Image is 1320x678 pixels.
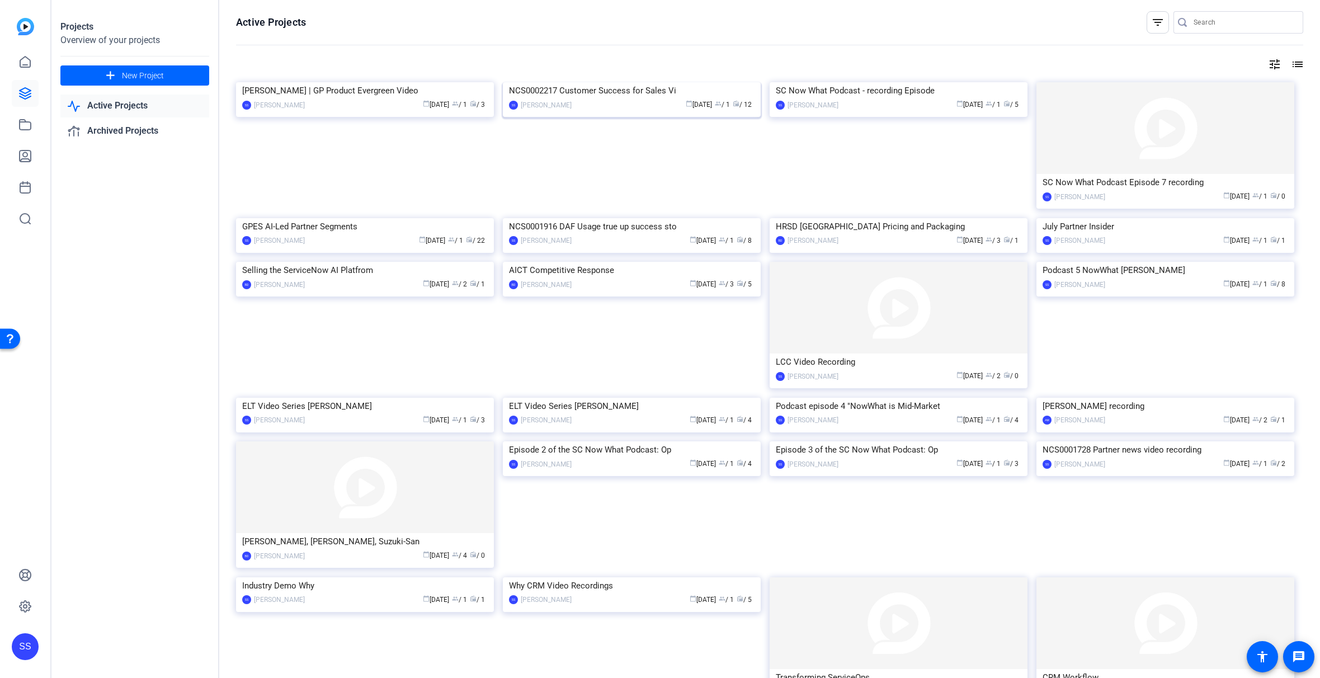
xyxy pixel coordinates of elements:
[242,398,488,415] div: ELT Video Series [PERSON_NAME]
[1003,101,1019,109] span: / 5
[1252,280,1267,288] span: / 1
[776,372,785,381] div: SS
[986,237,1001,244] span: / 3
[423,280,449,288] span: [DATE]
[1003,236,1010,243] span: radio
[242,236,251,245] div: SS
[423,280,430,286] span: calendar_today
[1054,415,1105,426] div: [PERSON_NAME]
[776,218,1021,235] div: HRSD [GEOGRAPHIC_DATA] Pricing and Packaging
[1223,280,1230,286] span: calendar_today
[1003,372,1019,380] span: / 0
[1223,192,1250,200] span: [DATE]
[1270,280,1285,288] span: / 8
[452,416,459,422] span: group
[452,416,467,424] span: / 1
[452,101,467,109] span: / 1
[452,280,459,286] span: group
[686,100,692,107] span: calendar_today
[12,633,39,660] div: SS
[1270,237,1285,244] span: / 1
[956,371,963,378] span: calendar_today
[423,416,430,422] span: calendar_today
[1054,191,1105,203] div: [PERSON_NAME]
[956,101,983,109] span: [DATE]
[1270,192,1285,200] span: / 0
[509,101,518,110] div: SS
[737,460,752,468] span: / 4
[715,100,722,107] span: group
[509,398,755,415] div: ELT Video Series [PERSON_NAME]
[1003,460,1019,468] span: / 3
[788,235,838,246] div: [PERSON_NAME]
[719,280,725,286] span: group
[776,398,1021,415] div: Podcast episode 4 "NowWhat is Mid-Market
[470,416,485,424] span: / 3
[1252,280,1259,286] span: group
[1043,280,1052,289] div: SS
[986,101,1001,109] span: / 1
[509,262,755,279] div: AICT Competitive Response
[1223,416,1230,422] span: calendar_today
[1043,441,1288,458] div: NCS0001728 Partner news video recording
[719,460,734,468] span: / 1
[737,595,743,602] span: radio
[956,416,963,422] span: calendar_today
[452,100,459,107] span: group
[1043,218,1288,235] div: July Partner Insider
[1252,459,1259,466] span: group
[254,279,305,290] div: [PERSON_NAME]
[1252,236,1259,243] span: group
[986,416,992,422] span: group
[690,595,696,602] span: calendar_today
[254,235,305,246] div: [PERSON_NAME]
[737,280,743,286] span: radio
[719,416,734,424] span: / 1
[1270,459,1277,466] span: radio
[1223,459,1230,466] span: calendar_today
[690,459,696,466] span: calendar_today
[737,280,752,288] span: / 5
[470,100,477,107] span: radio
[423,595,430,602] span: calendar_today
[452,596,467,604] span: / 1
[521,459,572,470] div: [PERSON_NAME]
[686,101,712,109] span: [DATE]
[470,552,485,559] span: / 0
[470,280,477,286] span: radio
[1043,416,1052,425] div: AM
[242,595,251,604] div: SS
[715,101,730,109] span: / 1
[1252,460,1267,468] span: / 1
[986,459,992,466] span: group
[1054,279,1105,290] div: [PERSON_NAME]
[242,218,488,235] div: GPES AI-Led Partner Segments
[1223,460,1250,468] span: [DATE]
[776,416,785,425] div: SS
[242,533,488,550] div: [PERSON_NAME], [PERSON_NAME], Suzuki-San
[1003,416,1019,424] span: / 4
[1270,416,1285,424] span: / 1
[986,100,992,107] span: group
[776,441,1021,458] div: Episode 3 of the SC Now What Podcast: Op
[776,236,785,245] div: BD
[690,280,716,288] span: [DATE]
[509,236,518,245] div: SS
[1268,58,1281,71] mat-icon: tune
[1223,236,1230,243] span: calendar_today
[1270,280,1277,286] span: radio
[788,459,838,470] div: [PERSON_NAME]
[956,459,963,466] span: calendar_today
[690,416,696,422] span: calendar_today
[1043,460,1052,469] div: SS
[1252,416,1259,422] span: group
[419,236,426,243] span: calendar_today
[956,372,983,380] span: [DATE]
[1223,280,1250,288] span: [DATE]
[17,18,34,35] img: blue-gradient.svg
[956,460,983,468] span: [DATE]
[733,100,739,107] span: radio
[1292,650,1305,663] mat-icon: message
[737,416,752,424] span: / 4
[470,595,477,602] span: radio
